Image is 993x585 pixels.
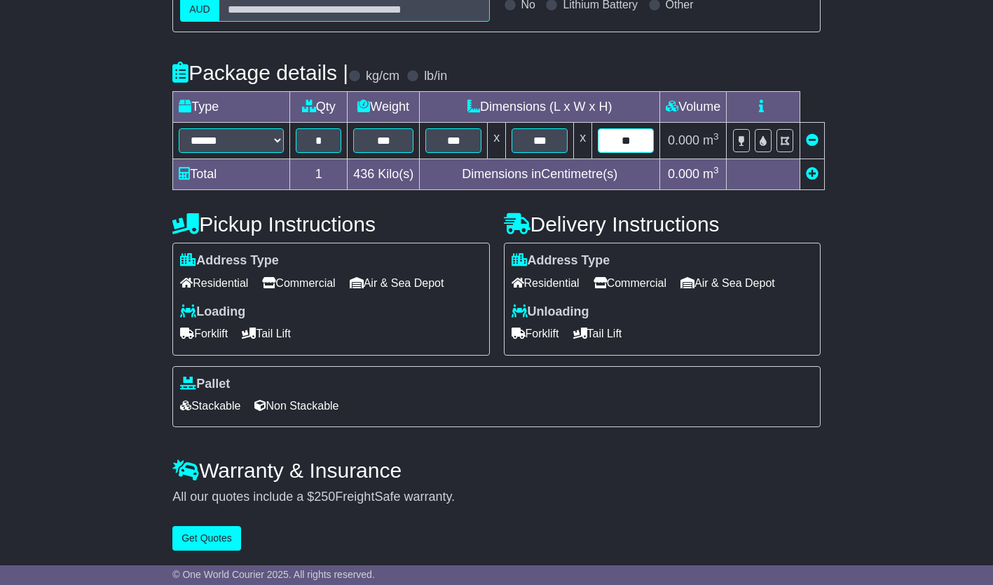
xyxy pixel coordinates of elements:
[290,92,348,123] td: Qty
[668,167,699,181] span: 0.000
[172,569,375,580] span: © One World Courier 2025. All rights reserved.
[512,253,610,269] label: Address Type
[262,272,335,294] span: Commercial
[348,92,420,123] td: Weight
[348,159,420,190] td: Kilo(s)
[172,213,489,236] h4: Pickup Instructions
[713,165,719,175] sup: 3
[172,490,821,505] div: All our quotes include a $ FreightSafe warranty.
[573,323,622,344] span: Tail Lift
[703,133,719,147] span: m
[660,92,727,123] td: Volume
[180,323,228,344] span: Forklift
[180,304,245,320] label: Loading
[173,159,290,190] td: Total
[172,61,348,84] h4: Package details |
[180,377,230,392] label: Pallet
[180,253,279,269] label: Address Type
[594,272,666,294] span: Commercial
[290,159,348,190] td: 1
[254,395,338,417] span: Non Stackable
[806,167,819,181] a: Add new item
[180,272,248,294] span: Residential
[242,323,291,344] span: Tail Lift
[680,272,775,294] span: Air & Sea Depot
[806,133,819,147] a: Remove this item
[366,69,399,84] label: kg/cm
[512,272,580,294] span: Residential
[420,159,660,190] td: Dimensions in Centimetre(s)
[350,272,444,294] span: Air & Sea Depot
[424,69,447,84] label: lb/in
[180,395,240,417] span: Stackable
[512,323,559,344] span: Forklift
[173,92,290,123] td: Type
[314,490,335,504] span: 250
[420,92,660,123] td: Dimensions (L x W x H)
[713,131,719,142] sup: 3
[504,213,821,236] h4: Delivery Instructions
[172,459,821,482] h4: Warranty & Insurance
[172,526,241,551] button: Get Quotes
[668,133,699,147] span: 0.000
[703,167,719,181] span: m
[574,123,592,159] td: x
[512,304,589,320] label: Unloading
[353,167,374,181] span: 436
[488,123,506,159] td: x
